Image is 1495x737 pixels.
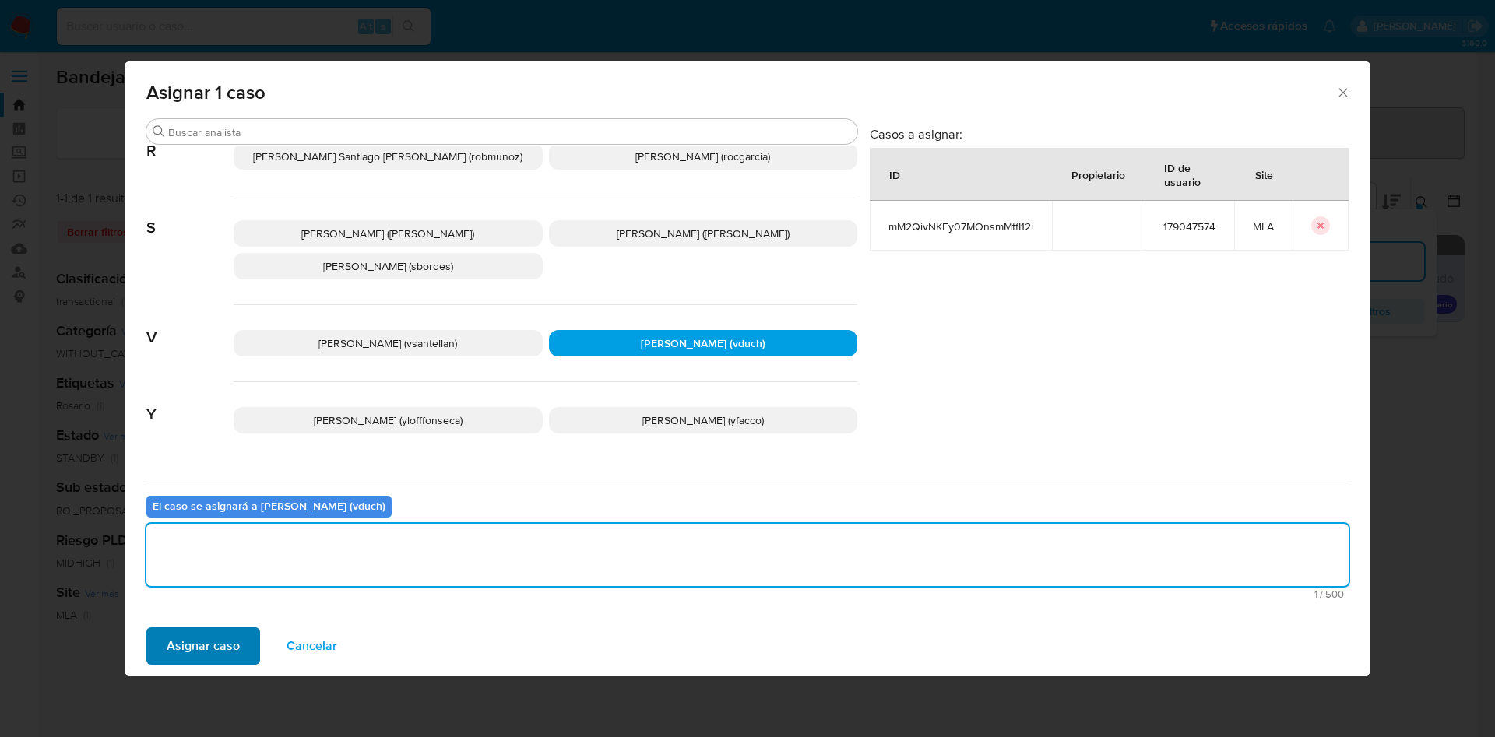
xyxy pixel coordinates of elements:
[234,253,543,279] div: [PERSON_NAME] (sbordes)
[1311,216,1330,235] button: icon-button
[287,629,337,663] span: Cancelar
[234,330,543,356] div: [PERSON_NAME] (vsantellan)
[870,126,1349,142] h3: Casos a asignar:
[146,305,234,347] span: V
[314,412,463,428] span: [PERSON_NAME] (ylofffonseca)
[549,330,858,356] div: [PERSON_NAME] (vduch)
[146,83,1335,102] span: Asignar 1 caso
[871,156,919,193] div: ID
[549,407,858,433] div: [PERSON_NAME] (yfacco)
[1253,219,1274,233] span: MLA
[1163,219,1215,233] span: 179047574
[323,258,453,274] span: [PERSON_NAME] (sbordes)
[642,412,764,428] span: [PERSON_NAME] (yfacco)
[153,498,385,514] b: El caso se asignará a [PERSON_NAME] (vduch)
[266,627,357,665] button: Cancelar
[617,226,790,241] span: [PERSON_NAME] ([PERSON_NAME])
[146,382,234,424] span: Y
[1335,85,1349,99] button: Cerrar ventana
[234,143,543,170] div: [PERSON_NAME] Santiago [PERSON_NAME] (robmunoz)
[153,125,165,138] button: Buscar
[234,220,543,247] div: [PERSON_NAME] ([PERSON_NAME])
[549,220,858,247] div: [PERSON_NAME] ([PERSON_NAME])
[1145,149,1233,200] div: ID de usuario
[641,335,765,351] span: [PERSON_NAME] (vduch)
[151,589,1344,599] span: Máximo 500 caracteres
[301,226,474,241] span: [PERSON_NAME] ([PERSON_NAME])
[549,143,858,170] div: [PERSON_NAME] (rocgarcia)
[125,61,1370,676] div: assign-modal
[234,407,543,433] div: [PERSON_NAME] (ylofffonseca)
[318,335,457,351] span: [PERSON_NAME] (vsantellan)
[146,195,234,237] span: S
[146,627,260,665] button: Asignar caso
[168,125,851,139] input: Buscar analista
[1053,156,1144,193] div: Propietario
[1236,156,1292,193] div: Site
[888,219,1033,233] span: mM2QivNKEy07MOnsmMtfI12i
[253,149,522,164] span: [PERSON_NAME] Santiago [PERSON_NAME] (robmunoz)
[167,629,240,663] span: Asignar caso
[635,149,770,164] span: [PERSON_NAME] (rocgarcia)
